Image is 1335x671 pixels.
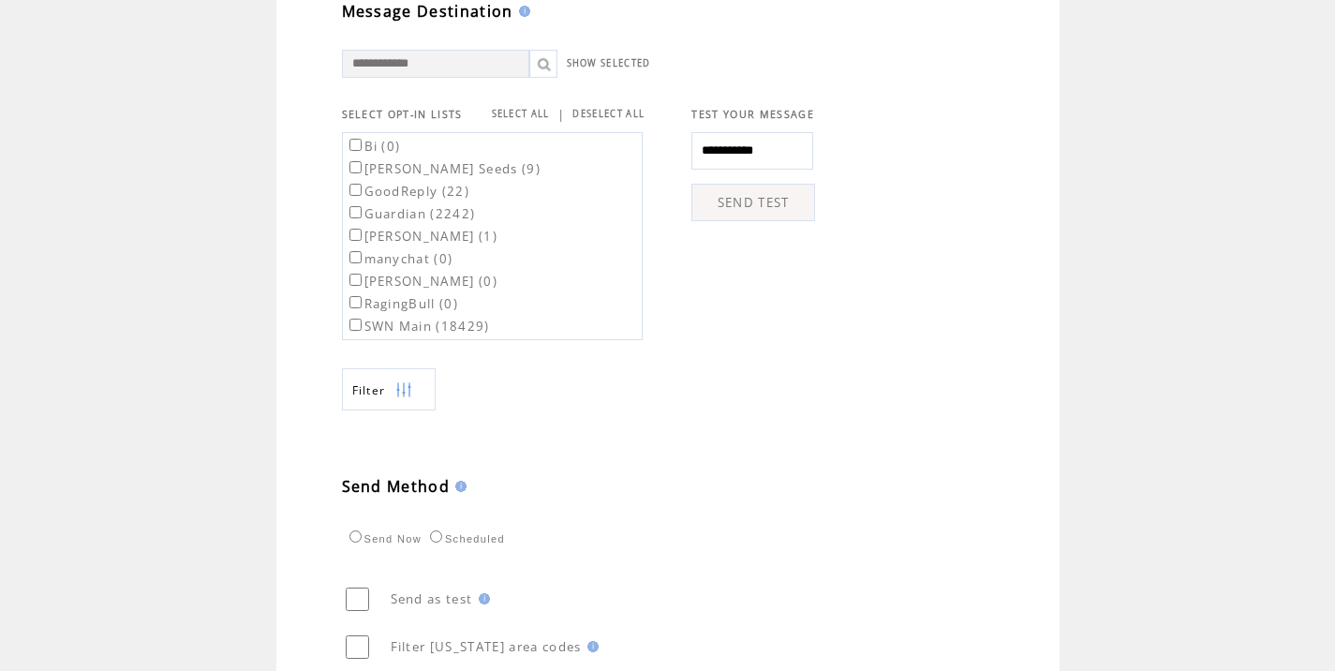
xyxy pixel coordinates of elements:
span: Message Destination [342,1,513,22]
label: Guardian (2242) [346,205,476,222]
img: help.gif [450,481,467,492]
input: Guardian (2242) [349,206,362,218]
a: Filter [342,368,436,410]
label: [PERSON_NAME] Seeds (9) [346,160,541,177]
img: help.gif [513,6,530,17]
label: RagingBull (0) [346,295,459,312]
span: | [557,106,565,123]
input: GoodReply (22) [349,184,362,196]
a: SELECT ALL [492,108,550,120]
input: manychat (0) [349,251,362,263]
input: [PERSON_NAME] Seeds (9) [349,161,362,173]
input: Bi (0) [349,139,362,151]
input: [PERSON_NAME] (1) [349,229,362,241]
label: GoodReply (22) [346,183,470,200]
img: help.gif [473,593,490,604]
label: SWN Main (18429) [346,318,490,335]
span: Send as test [391,590,473,607]
label: [PERSON_NAME] (0) [346,273,498,290]
label: Bi (0) [346,138,401,155]
a: SHOW SELECTED [567,57,651,69]
label: manychat (0) [346,250,453,267]
a: DESELECT ALL [572,108,645,120]
a: SEND TEST [691,184,815,221]
input: RagingBull (0) [349,296,362,308]
input: Send Now [349,530,362,543]
label: Scheduled [425,533,505,544]
span: Send Method [342,476,451,497]
input: Scheduled [430,530,442,543]
input: [PERSON_NAME] (0) [349,274,362,286]
label: Send Now [345,533,422,544]
img: help.gif [582,641,599,652]
span: SELECT OPT-IN LISTS [342,108,463,121]
span: TEST YOUR MESSAGE [691,108,814,121]
input: SWN Main (18429) [349,319,362,331]
span: Filter [US_STATE] area codes [391,638,582,655]
img: filters.png [395,369,412,411]
label: [PERSON_NAME] (1) [346,228,498,245]
span: Show filters [352,382,386,398]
